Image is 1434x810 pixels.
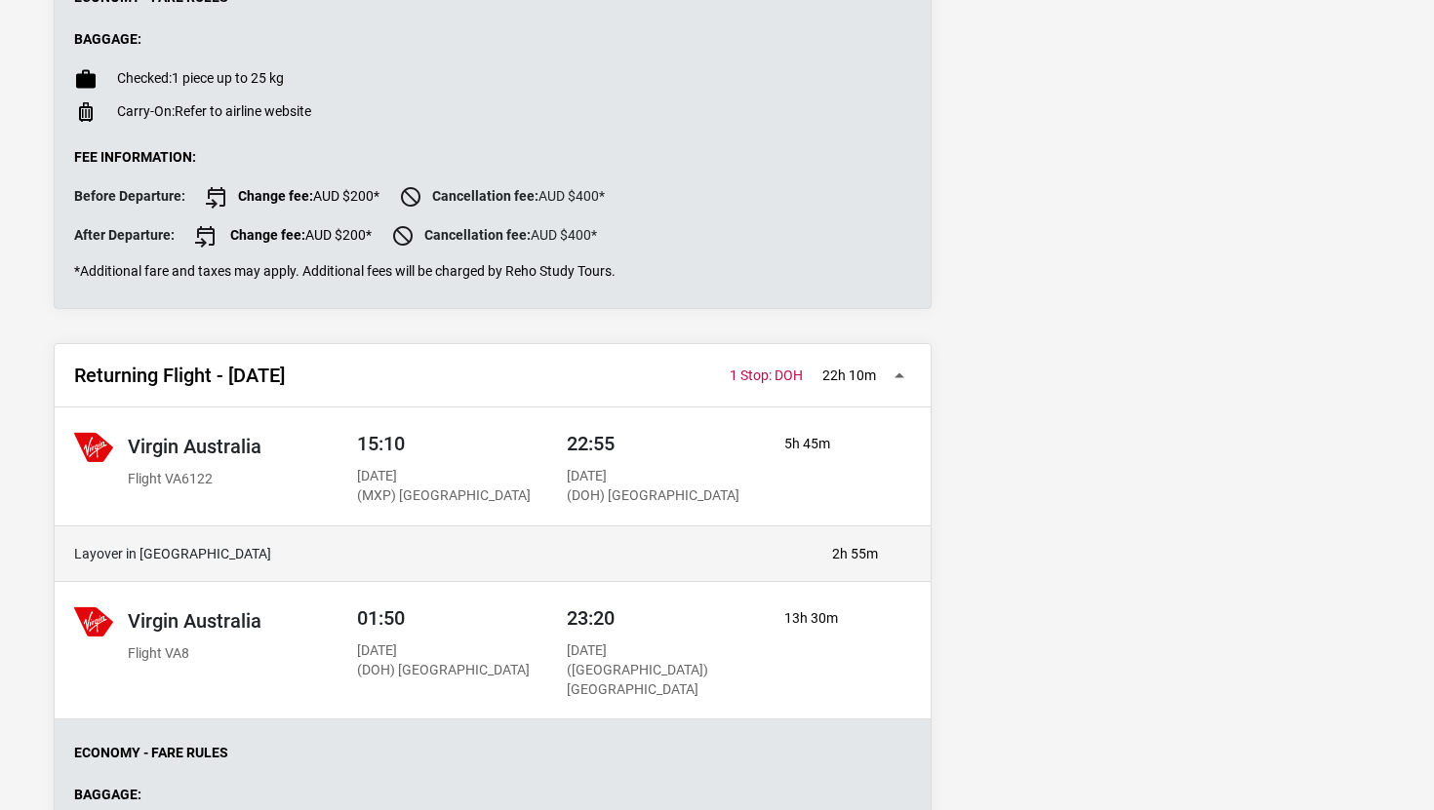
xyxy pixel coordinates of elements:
[74,787,141,802] strong: Baggage:
[567,661,747,699] p: ([GEOGRAPHIC_DATA]) [GEOGRAPHIC_DATA]
[399,185,605,209] span: AUD $400*
[194,224,372,248] span: AUD $200*
[357,432,405,455] span: 15:10
[74,31,141,47] strong: Baggage:
[730,367,803,384] span: 1 Stop: DOH
[74,546,813,562] h4: Layover in [GEOGRAPHIC_DATA]
[230,226,305,242] strong: Change fee:
[117,103,311,120] p: Refer to airline website
[74,227,175,243] strong: After Departure:
[357,661,530,680] p: (DOH) [GEOGRAPHIC_DATA]
[74,188,185,204] strong: Before Departure:
[567,641,747,661] p: [DATE]
[357,486,531,506] p: (MXP) [GEOGRAPHIC_DATA]
[567,606,615,630] span: 23:20
[357,641,530,661] p: [DATE]
[567,486,739,506] p: (DOH) [GEOGRAPHIC_DATA]
[74,745,911,761] p: Economy - Fare Rules
[432,187,538,203] strong: Cancellation fee:
[128,609,261,633] h2: Virgin Australia
[784,435,878,454] p: 5h 45m
[74,364,285,387] h2: Returning Flight - [DATE]
[357,467,531,486] p: [DATE]
[128,435,261,458] h2: Virgin Australia
[74,427,113,466] img: Virgin Australia
[74,149,196,165] strong: Fee Information:
[128,470,261,489] p: Flight VA6122
[117,70,284,87] p: 1 piece up to 25 kg
[567,432,615,455] span: 22:55
[55,344,931,407] button: Returning Flight - [DATE] 22h 10m 1 Stop: DOH
[117,70,172,86] span: Checked:
[424,226,531,242] strong: Cancellation fee:
[391,224,597,248] span: AUD $400*
[205,185,379,209] span: AUD $200*
[117,103,175,119] span: Carry-On:
[784,609,878,629] p: 13h 30m
[567,467,739,486] p: [DATE]
[128,644,261,664] p: Flight VA8
[74,601,113,640] img: Virgin Australia
[357,606,405,630] span: 01:50
[74,263,911,280] p: *Additional fare and taxes may apply. Additional fees will be charged by Reho Study Tours.
[238,187,313,203] strong: Change fee:
[832,546,878,562] p: 2h 55m
[822,367,876,384] p: 22h 10m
